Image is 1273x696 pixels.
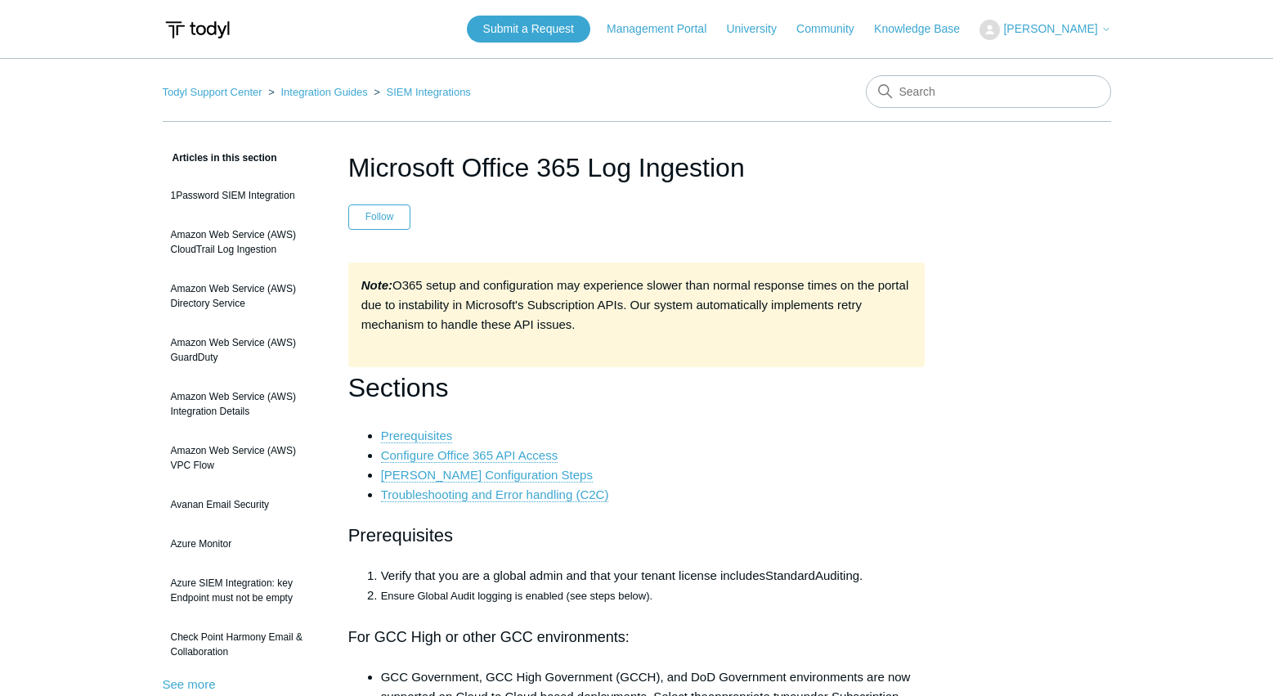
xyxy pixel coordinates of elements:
[348,204,411,229] button: Follow Article
[163,86,262,98] a: Todyl Support Center
[765,568,815,582] span: Standard
[163,273,324,319] a: Amazon Web Service (AWS) Directory Service
[726,20,792,38] a: University
[280,86,367,98] a: Integration Guides
[607,20,723,38] a: Management Portal
[866,75,1111,108] input: Search
[163,677,216,691] a: See more
[348,263,926,367] div: O365 setup and configuration may experience slower than normal response times on the portal due t...
[1003,22,1097,35] span: [PERSON_NAME]
[348,148,926,187] h1: Microsoft Office 365 Log Ingestion
[381,448,558,463] a: Configure Office 365 API Access
[348,367,926,409] h1: Sections
[163,15,232,45] img: Todyl Support Center Help Center home page
[381,590,652,602] span: Ensure Global Audit logging is enabled (see steps below).
[381,468,593,483] a: [PERSON_NAME] Configuration Steps
[381,429,453,443] a: Prerequisites
[265,86,370,98] li: Integration Guides
[874,20,976,38] a: Knowledge Base
[163,528,324,559] a: Azure Monitor
[163,622,324,667] a: Check Point Harmony Email & Collaboration
[348,629,630,645] span: For GCC High or other GCC environments:
[979,20,1110,40] button: [PERSON_NAME]
[163,152,277,164] span: Articles in this section
[361,278,392,292] strong: Note:
[381,568,765,582] span: Verify that you are a global admin and that your tenant license includes
[859,568,863,582] span: .
[815,568,859,582] span: Auditing
[163,435,324,481] a: Amazon Web Service (AWS) VPC Flow
[467,16,590,43] a: Submit a Request
[163,219,324,265] a: Amazon Web Service (AWS) CloudTrail Log Ingestion
[163,327,324,373] a: Amazon Web Service (AWS) GuardDuty
[387,86,471,98] a: SIEM Integrations
[381,487,609,502] a: Troubleshooting and Error handling (C2C)
[163,568,324,613] a: Azure SIEM Integration: key Endpoint must not be empty
[163,489,324,520] a: Avanan Email Security
[796,20,871,38] a: Community
[163,381,324,427] a: Amazon Web Service (AWS) Integration Details
[163,180,324,211] a: 1Password SIEM Integration
[370,86,471,98] li: SIEM Integrations
[348,521,926,550] h2: Prerequisites
[163,86,266,98] li: Todyl Support Center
